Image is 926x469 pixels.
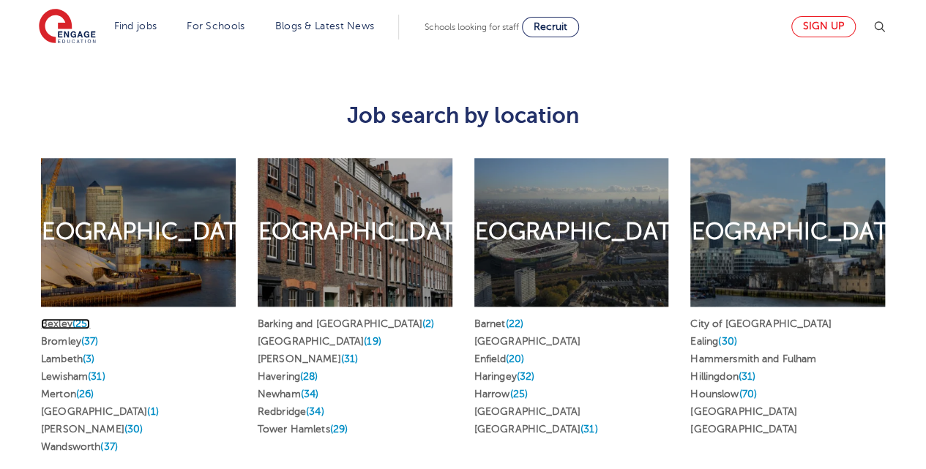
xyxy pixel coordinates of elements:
[474,406,580,417] a: [GEOGRAPHIC_DATA]
[474,353,525,364] a: Enfield(20)
[72,318,91,329] span: (25)
[306,406,324,417] span: (34)
[258,424,348,435] a: Tower Hamlets(29)
[88,371,105,382] span: (31)
[258,371,318,382] a: Havering(28)
[330,424,348,435] span: (29)
[341,353,359,364] span: (31)
[258,336,381,347] a: [GEOGRAPHIC_DATA](19)
[114,20,157,31] a: Find jobs
[690,424,796,435] a: [GEOGRAPHIC_DATA]
[667,217,908,247] h2: [GEOGRAPHIC_DATA]
[474,336,580,347] a: [GEOGRAPHIC_DATA]
[258,406,324,417] a: Redbridge(34)
[41,389,94,399] a: Merton(26)
[690,406,796,417] a: [GEOGRAPHIC_DATA]
[41,441,118,452] a: Wandsworth(37)
[187,20,244,31] a: For Schools
[76,389,94,399] span: (26)
[505,318,523,329] span: (22)
[30,103,896,128] h3: Job search by location
[580,424,598,435] span: (31)
[258,353,358,364] a: [PERSON_NAME](31)
[124,424,143,435] span: (30)
[41,336,99,347] a: Bromley(37)
[364,336,381,347] span: (19)
[509,389,528,399] span: (25)
[234,217,475,247] h2: [GEOGRAPHIC_DATA]
[18,217,259,247] h2: [GEOGRAPHIC_DATA]
[422,318,434,329] span: (2)
[690,389,757,399] a: Hounslow(70)
[474,424,598,435] a: [GEOGRAPHIC_DATA](31)
[534,21,567,32] span: Recruit
[41,371,105,382] a: Lewisham(31)
[41,318,90,329] a: Bexley(25)
[275,20,375,31] a: Blogs & Latest News
[474,389,528,399] a: Harrow(25)
[81,336,99,347] span: (37)
[739,371,756,382] span: (31)
[258,389,318,399] a: Newham(34)
[690,336,736,347] a: Ealing(30)
[791,16,856,37] a: Sign up
[100,441,118,452] span: (37)
[300,371,318,382] span: (28)
[41,406,159,417] a: [GEOGRAPHIC_DATA](1)
[474,371,535,382] a: Haringey(32)
[690,371,755,382] a: Hillingdon(31)
[425,22,519,32] span: Schools looking for staff
[147,406,158,417] span: (1)
[41,424,143,435] a: [PERSON_NAME](30)
[506,353,525,364] span: (20)
[718,336,737,347] span: (30)
[517,371,535,382] span: (32)
[258,318,435,329] a: Barking and [GEOGRAPHIC_DATA](2)
[690,318,832,329] a: City of [GEOGRAPHIC_DATA]
[522,17,579,37] a: Recruit
[301,389,319,399] span: (34)
[739,389,757,399] span: (70)
[450,217,692,247] h2: [GEOGRAPHIC_DATA]
[690,353,816,364] a: Hammersmith and Fulham
[83,353,94,364] span: (3)
[474,318,523,329] a: Barnet(22)
[41,353,94,364] a: Lambeth(3)
[39,9,96,45] img: Engage Education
